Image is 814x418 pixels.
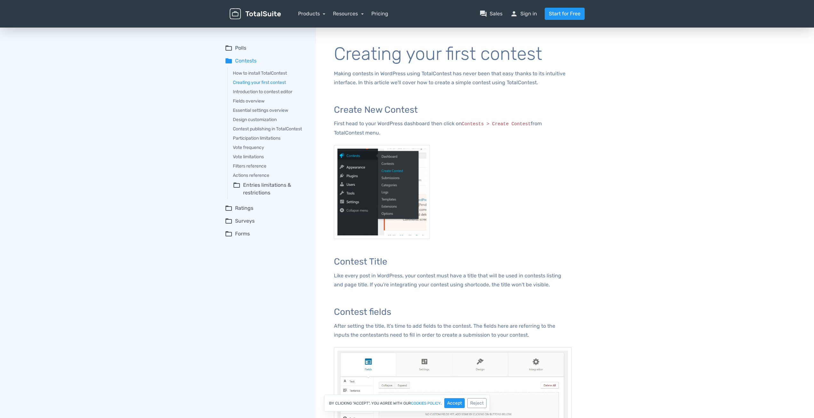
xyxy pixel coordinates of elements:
[479,10,487,18] span: question_answer
[479,10,502,18] a: question_answerSales
[233,163,307,169] a: Filters reference
[225,217,233,225] span: folder_open
[225,57,307,65] summary: folderContests
[334,44,572,64] h1: Creating your first contest
[225,230,233,238] span: folder_open
[334,271,572,289] p: Like every post in WordPress, your contest must have a title that will be used in contests listin...
[225,204,233,212] span: folder_open
[371,10,388,18] a: Pricing
[510,10,537,18] a: personSign in
[333,11,364,17] a: Resources
[334,105,572,115] h3: Create New Contest
[233,144,307,151] a: Vote frequency
[324,395,490,412] div: By clicking "Accept", you agree with our .
[233,126,307,132] a: Contest publishing in TotalContest
[225,230,307,238] summary: folder_openForms
[225,57,233,65] span: folder
[298,11,326,17] a: Products
[444,398,465,408] button: Accept
[411,401,441,405] a: cookies policy
[233,79,307,86] a: Creating your first contest
[233,88,307,95] a: Introduction to contest editor
[334,119,572,137] p: First head to your WordPress dashboard then click on from TotalContest menu.
[233,135,307,142] a: Participation limitations
[510,10,518,18] span: person
[545,8,585,20] a: Start for Free
[233,181,307,197] summary: folder_openEntries limitations & restrictions
[225,44,233,52] span: folder_open
[233,98,307,104] a: Fields overview
[334,69,572,87] p: Making contests in WordPress using TotalContest has never been that easy thanks to its intuitive ...
[334,257,572,267] h3: Contest Title
[334,322,572,340] p: After setting the title, It's time to add fields to the contest. The fields here are referring to...
[225,44,307,52] summary: folder_openPolls
[230,8,281,20] img: TotalSuite for WordPress
[462,121,531,127] code: Contests > Create Contest
[233,70,307,77] a: How to install TotalContest
[334,307,572,317] h3: Contest fields
[233,172,307,179] a: Actions reference
[225,217,307,225] summary: folder_openSurveys
[233,107,307,114] a: Essential settings overview
[225,204,307,212] summary: folder_openRatings
[233,116,307,123] a: Design customization
[467,398,486,408] button: Reject
[233,153,307,160] a: Vote limitations
[334,145,430,239] img: Create contest from TotalContest menu
[233,181,241,197] span: folder_open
